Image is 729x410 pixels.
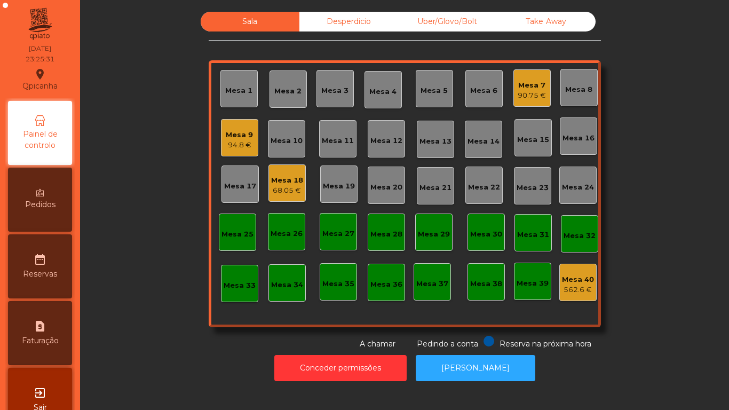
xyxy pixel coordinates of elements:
span: Reserva na próxima hora [500,339,591,349]
div: Mesa 26 [271,228,303,239]
div: Mesa 40 [562,274,594,285]
div: Mesa 4 [369,86,397,97]
div: Mesa 12 [370,136,402,146]
div: Mesa 39 [517,278,549,289]
div: Mesa 31 [517,230,549,240]
div: Take Away [497,12,596,31]
span: Reservas [23,269,57,280]
i: location_on [34,68,46,81]
div: Mesa 23 [517,183,549,193]
div: 23:25:31 [26,54,54,64]
div: Mesa 1 [225,85,252,96]
div: Mesa 27 [322,228,354,239]
div: Mesa 2 [274,86,302,97]
div: Mesa 8 [565,84,592,95]
div: Mesa 19 [323,181,355,192]
i: exit_to_app [34,387,46,399]
div: Mesa 10 [271,136,303,146]
div: Mesa 22 [468,182,500,193]
div: Mesa 25 [221,229,253,240]
div: 68.05 € [271,185,303,196]
div: Sala [201,12,299,31]
div: Mesa 9 [226,130,253,140]
div: Mesa 21 [419,183,451,193]
div: Mesa 36 [370,279,402,290]
span: Pedidos [25,199,56,210]
div: 94.8 € [226,140,253,151]
span: Pedindo a conta [417,339,478,349]
div: Mesa 11 [322,136,354,146]
div: Mesa 15 [517,135,549,145]
div: Mesa 30 [470,229,502,240]
div: Mesa 5 [421,85,448,96]
div: 562.6 € [562,285,594,295]
div: Mesa 29 [418,229,450,240]
div: Mesa 7 [518,80,546,91]
div: Mesa 33 [224,280,256,291]
div: Mesa 34 [271,280,303,290]
div: Mesa 18 [271,175,303,186]
div: Mesa 32 [564,231,596,241]
i: request_page [34,320,46,333]
div: Mesa 3 [321,85,348,96]
i: date_range [34,253,46,266]
div: 90.75 € [518,90,546,101]
div: [DATE] [29,44,51,53]
span: Faturação [22,335,59,346]
div: Mesa 16 [562,133,595,144]
div: Mesa 17 [224,181,256,192]
div: Mesa 13 [419,136,451,147]
div: Mesa 35 [322,279,354,289]
div: Mesa 37 [416,279,448,289]
div: Uber/Glovo/Bolt [398,12,497,31]
div: Desperdicio [299,12,398,31]
div: Mesa 6 [470,85,497,96]
div: Mesa 24 [562,182,594,193]
img: qpiato [27,5,53,43]
span: Painel de controlo [11,129,69,151]
div: Mesa 20 [370,182,402,193]
div: Mesa 38 [470,279,502,289]
span: A chamar [360,339,395,349]
div: Mesa 14 [467,136,500,147]
button: [PERSON_NAME] [416,355,535,381]
button: Conceder permissões [274,355,407,381]
div: Qpicanha [22,66,58,93]
div: Mesa 28 [370,229,402,240]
